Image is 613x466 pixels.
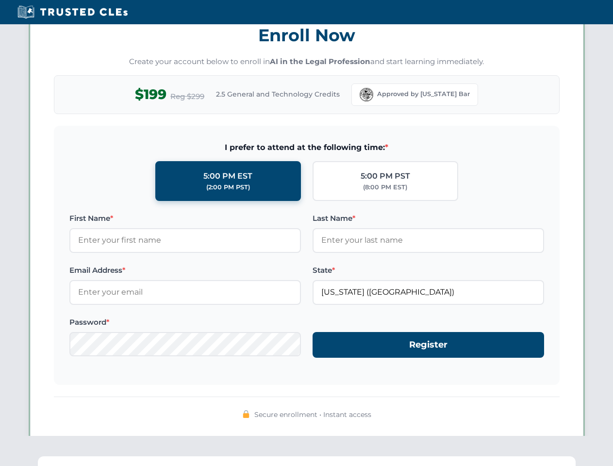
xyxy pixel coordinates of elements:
[313,332,544,358] button: Register
[360,88,373,101] img: Florida Bar
[216,89,340,100] span: 2.5 General and Technology Credits
[313,280,544,304] input: Florida (FL)
[135,83,166,105] span: $199
[206,183,250,192] div: (2:00 PM PST)
[313,213,544,224] label: Last Name
[203,170,252,183] div: 5:00 PM EST
[170,91,204,102] span: Reg $299
[15,5,131,19] img: Trusted CLEs
[54,20,560,50] h3: Enroll Now
[377,89,470,99] span: Approved by [US_STATE] Bar
[54,56,560,67] p: Create your account below to enroll in and start learning immediately.
[69,280,301,304] input: Enter your email
[313,265,544,276] label: State
[270,57,370,66] strong: AI in the Legal Profession
[69,265,301,276] label: Email Address
[254,409,371,420] span: Secure enrollment • Instant access
[69,228,301,252] input: Enter your first name
[361,170,410,183] div: 5:00 PM PST
[69,316,301,328] label: Password
[363,183,407,192] div: (8:00 PM EST)
[69,213,301,224] label: First Name
[242,410,250,418] img: 🔒
[313,228,544,252] input: Enter your last name
[69,141,544,154] span: I prefer to attend at the following time:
